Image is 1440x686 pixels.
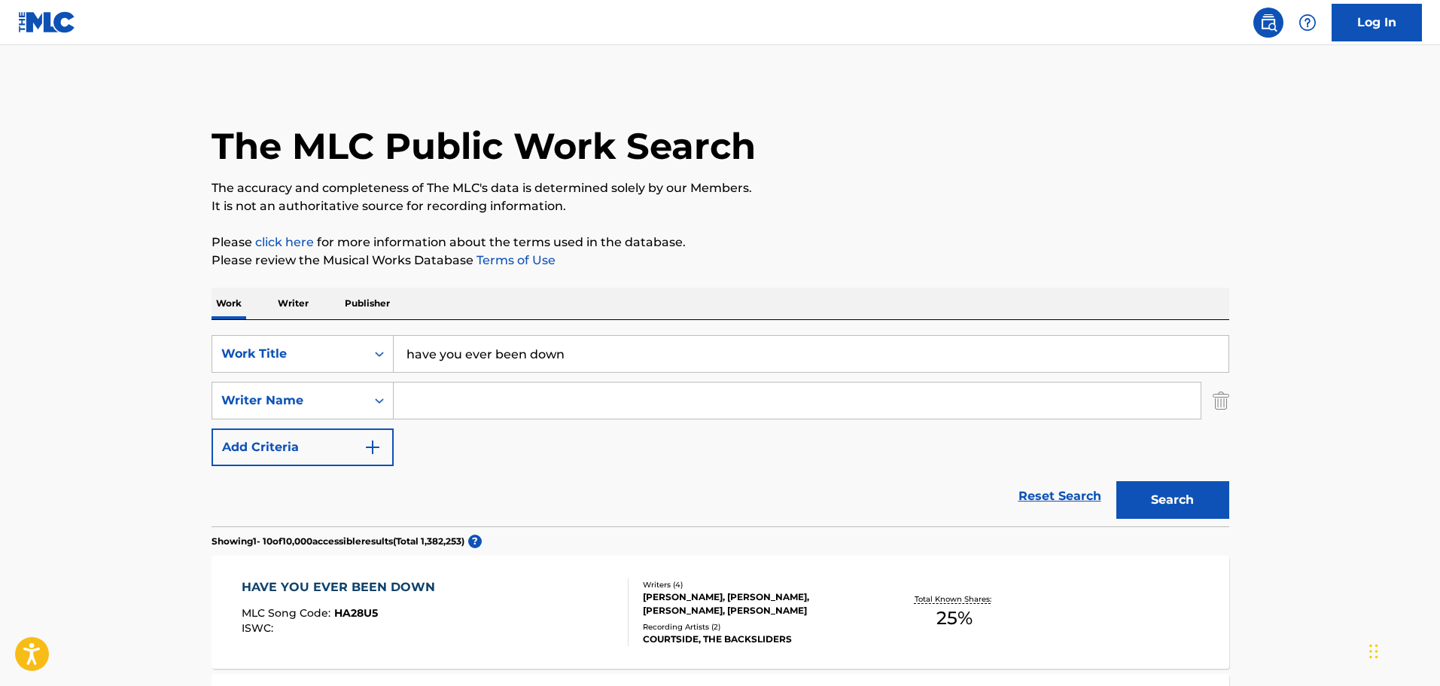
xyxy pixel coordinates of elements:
iframe: Chat Widget [1365,614,1440,686]
a: Terms of Use [473,253,556,267]
span: HA28U5 [334,606,378,620]
img: search [1259,14,1277,32]
p: Please review the Musical Works Database [212,252,1229,270]
button: Add Criteria [212,428,394,466]
button: Search [1116,481,1229,519]
div: Help [1292,8,1323,38]
div: Writer Name [221,392,357,410]
div: [PERSON_NAME], [PERSON_NAME], [PERSON_NAME], [PERSON_NAME] [643,590,870,617]
p: The accuracy and completeness of The MLC's data is determined solely by our Members. [212,179,1229,197]
img: MLC Logo [18,11,76,33]
div: Writers ( 4 ) [643,579,870,590]
span: ISWC : [242,621,277,635]
img: 9d2ae6d4665cec9f34b9.svg [364,438,382,456]
div: Recording Artists ( 2 ) [643,621,870,633]
p: Publisher [340,288,394,319]
a: Reset Search [1011,480,1109,513]
a: HAVE YOU EVER BEEN DOWNMLC Song Code:HA28U5ISWC:Writers (4)[PERSON_NAME], [PERSON_NAME], [PERSON_... [212,556,1229,669]
div: Work Title [221,345,357,363]
span: 25 % [936,605,973,632]
span: MLC Song Code : [242,606,334,620]
a: Public Search [1253,8,1283,38]
p: Showing 1 - 10 of 10,000 accessible results (Total 1,382,253 ) [212,535,464,548]
img: help [1298,14,1317,32]
div: Drag [1369,629,1378,674]
span: ? [468,535,482,548]
img: Delete Criterion [1213,382,1229,419]
p: It is not an authoritative source for recording information. [212,197,1229,215]
p: Work [212,288,246,319]
p: Please for more information about the terms used in the database. [212,233,1229,252]
div: COURTSIDE, THE BACKSLIDERS [643,633,870,646]
p: Writer [273,288,313,319]
a: Log In [1332,4,1422,41]
form: Search Form [212,335,1229,526]
div: HAVE YOU EVER BEEN DOWN [242,578,443,596]
a: click here [255,235,314,249]
p: Total Known Shares: [915,593,995,605]
h1: The MLC Public Work Search [212,123,756,169]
